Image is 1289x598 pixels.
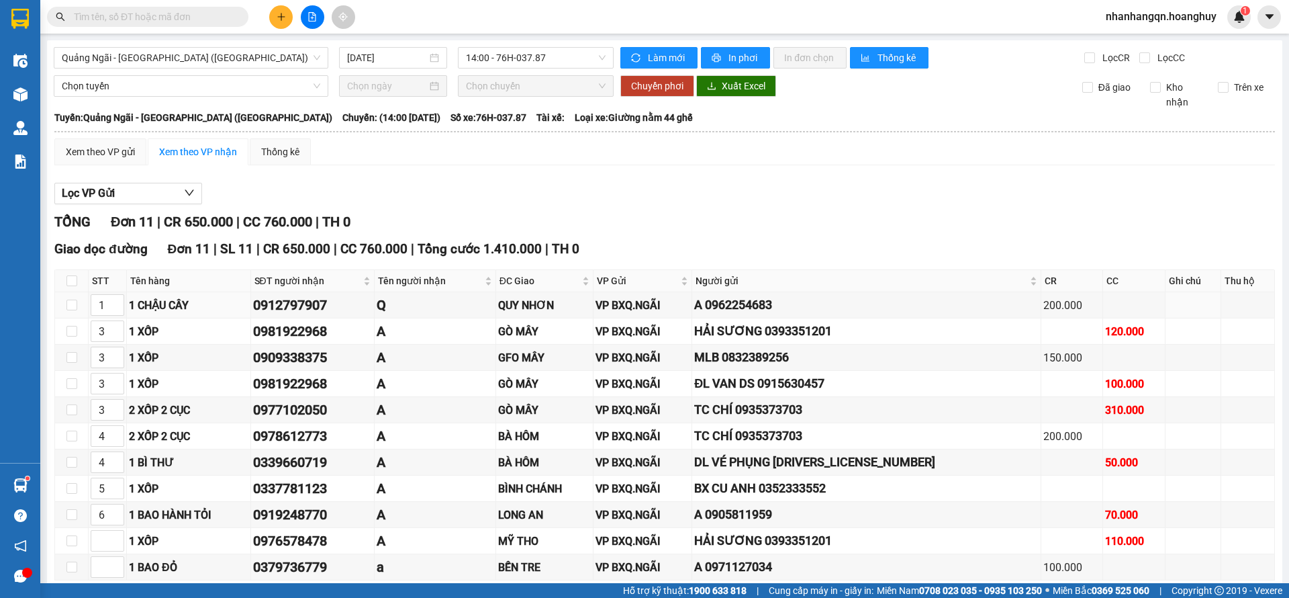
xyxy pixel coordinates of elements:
[129,428,248,445] div: 2 XỐP 2 CỤC
[689,585,747,596] strong: 1900 633 818
[253,478,373,499] div: 0337781123
[498,402,591,419] div: GÒ MÂY
[595,533,690,550] div: VP BXQ.NGÃI
[411,241,414,257] span: |
[595,507,690,523] div: VP BXQ.NGÃI
[877,583,1042,598] span: Miền Nam
[593,450,693,476] td: VP BXQ.NGÃI
[694,322,1039,341] div: HẢI SƯƠNG 0393351201
[1229,80,1269,95] span: Trên xe
[377,374,493,394] div: A
[498,559,591,576] div: BẾN TRE
[595,480,690,497] div: VP BXQ.NGÃI
[251,450,375,476] td: 0339660719
[595,349,690,366] div: VP BXQ.NGÃI
[593,502,693,528] td: VP BXQ.NGÃI
[62,48,320,68] span: Quảng Ngãi - Sài Gòn (Hàng Hoá)
[253,400,373,421] div: 0977102050
[593,397,693,423] td: VP BXQ.NGÃI
[322,214,350,230] span: TH 0
[377,426,493,447] div: A
[593,345,693,371] td: VP BXQ.NGÃI
[54,183,202,204] button: Lọc VP Gửi
[129,349,248,366] div: 1 XỐP
[593,476,693,502] td: VP BXQ.NGÃI
[1243,6,1247,15] span: 1
[1161,80,1208,110] span: Kho nhận
[375,371,495,397] td: A
[694,505,1039,524] div: A 0905811959
[575,110,693,125] span: Loại xe: Giường nằm 44 ghế
[499,273,579,288] span: ĐC Giao
[251,476,375,502] td: 0337781123
[220,241,253,257] span: SL 11
[1105,402,1162,419] div: 310.000
[593,554,693,581] td: VP BXQ.NGÃI
[498,454,591,471] div: BÀ HÔM
[375,345,495,371] td: A
[597,273,679,288] span: VP Gửi
[129,533,248,550] div: 1 XỐP
[251,318,375,345] td: 0981922968
[243,214,312,230] span: CC 760.000
[340,241,408,257] span: CC 760.000
[89,270,127,292] th: STT
[253,374,373,394] div: 0981922968
[498,480,591,497] div: BÌNH CHÁNH
[377,478,493,499] div: A
[375,318,495,345] td: A
[347,50,427,65] input: 15/08/2025
[498,376,591,392] div: GÒ MÂY
[919,585,1042,596] strong: 0708 023 035 - 0935 103 250
[261,144,299,159] div: Thống kê
[1095,8,1227,25] span: nhanhangqn.hoanghuy
[1159,583,1161,598] span: |
[11,9,29,29] img: logo-vxr
[13,54,28,68] img: warehouse-icon
[13,478,28,493] img: warehouse-icon
[251,554,375,581] td: 0379736779
[466,48,606,68] span: 14:00 - 76H-037.87
[694,400,1039,419] div: TC CHÍ 0935373703
[129,323,248,340] div: 1 XỐP
[277,12,286,22] span: plus
[1105,533,1162,550] div: 110.000
[375,476,495,502] td: A
[377,400,493,421] div: A
[129,480,248,497] div: 1 XỐP
[377,321,493,342] div: A
[316,214,319,230] span: |
[62,185,115,202] span: Lọc VP Gửi
[701,47,770,69] button: printerIn phơi
[253,557,373,578] div: 0379736779
[129,376,248,392] div: 1 XỐP
[253,531,373,552] div: 0976578478
[129,454,248,471] div: 1 BÌ THƯ
[694,348,1039,367] div: MLB 0832389256
[1263,11,1276,23] span: caret-down
[418,241,542,257] span: Tổng cước 1.410.000
[157,214,160,230] span: |
[251,292,375,318] td: 0912797907
[164,214,233,230] span: CR 650.000
[877,50,918,65] span: Thống kê
[595,323,690,340] div: VP BXQ.NGÃI
[1165,270,1222,292] th: Ghi chú
[253,321,373,342] div: 0981922968
[375,423,495,450] td: A
[593,318,693,345] td: VP BXQ.NGÃI
[1045,588,1049,593] span: ⚪️
[1097,50,1132,65] span: Lọc CR
[168,241,211,257] span: Đơn 11
[253,505,373,525] div: 0919248770
[595,428,690,445] div: VP BXQ.NGÃI
[623,583,747,598] span: Hỗ trợ kỹ thuật:
[14,509,27,522] span: question-circle
[342,110,440,125] span: Chuyến: (14:00 [DATE])
[498,297,591,314] div: QUY NHƠN
[712,53,723,64] span: printer
[184,187,195,198] span: down
[375,528,495,554] td: A
[269,5,293,29] button: plus
[111,214,154,230] span: Đơn 11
